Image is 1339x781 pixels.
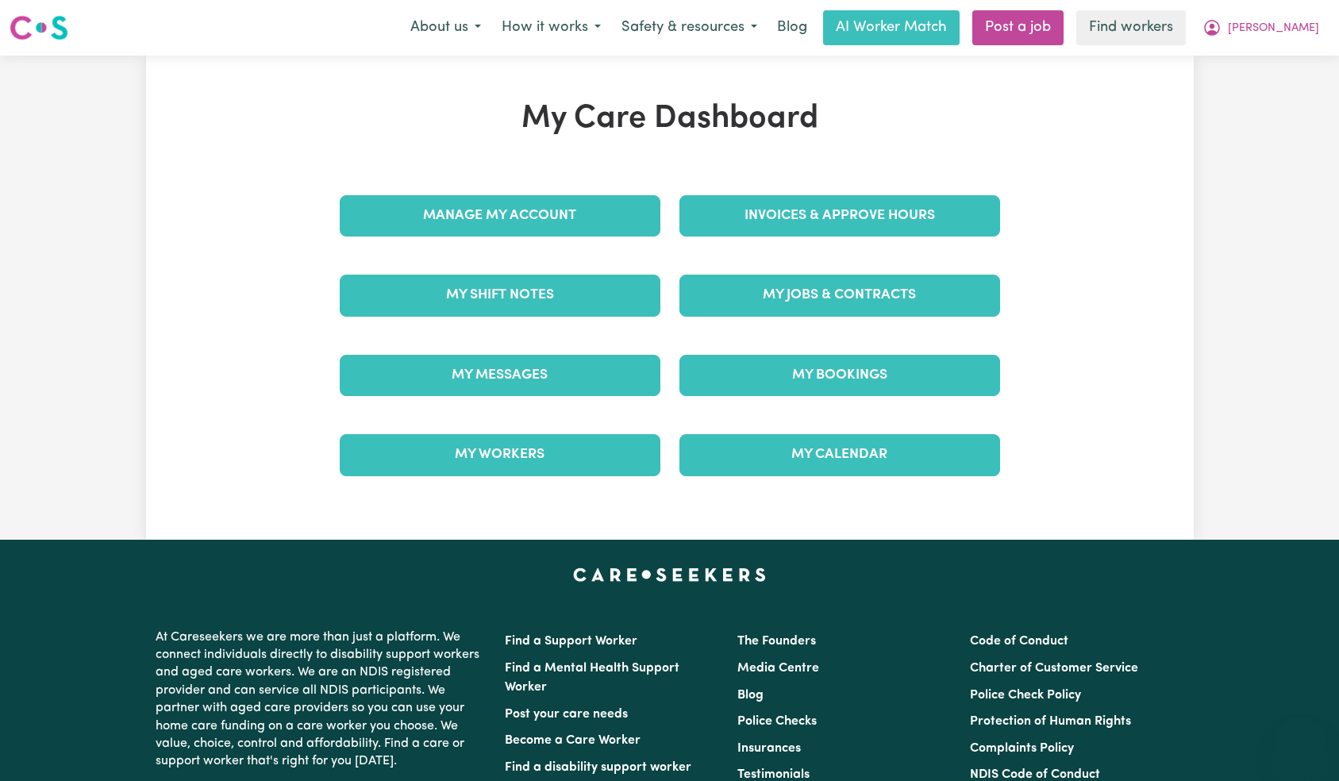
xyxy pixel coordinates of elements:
button: How it works [491,11,611,44]
a: My Workers [340,434,660,475]
a: My Jobs & Contracts [679,275,1000,316]
a: My Messages [340,355,660,396]
a: Post a job [972,10,1064,45]
h1: My Care Dashboard [330,100,1010,138]
span: [PERSON_NAME] [1228,20,1319,37]
a: Protection of Human Rights [970,715,1131,728]
a: Manage My Account [340,195,660,237]
button: My Account [1192,11,1329,44]
a: Police Checks [737,715,817,728]
a: Careseekers home page [573,568,766,581]
a: Police Check Policy [970,689,1081,702]
a: The Founders [737,635,816,648]
a: Find workers [1076,10,1186,45]
img: Careseekers logo [10,13,68,42]
a: My Shift Notes [340,275,660,316]
button: Safety & resources [611,11,768,44]
a: Become a Care Worker [505,734,641,747]
button: About us [400,11,491,44]
a: My Bookings [679,355,1000,396]
a: Find a disability support worker [505,761,691,774]
a: Charter of Customer Service [970,662,1138,675]
a: Invoices & Approve Hours [679,195,1000,237]
p: At Careseekers we are more than just a platform. We connect individuals directly to disability su... [156,622,486,777]
a: Insurances [737,742,801,755]
a: Find a Support Worker [505,635,637,648]
a: AI Worker Match [823,10,960,45]
a: Post your care needs [505,708,628,721]
a: Testimonials [737,768,810,781]
a: My Calendar [679,434,1000,475]
a: Blog [768,10,817,45]
a: Code of Conduct [970,635,1068,648]
a: Complaints Policy [970,742,1074,755]
a: Media Centre [737,662,819,675]
a: NDIS Code of Conduct [970,768,1100,781]
a: Find a Mental Health Support Worker [505,662,679,694]
iframe: Button to launch messaging window [1276,718,1326,768]
a: Blog [737,689,764,702]
a: Careseekers logo [10,10,68,46]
